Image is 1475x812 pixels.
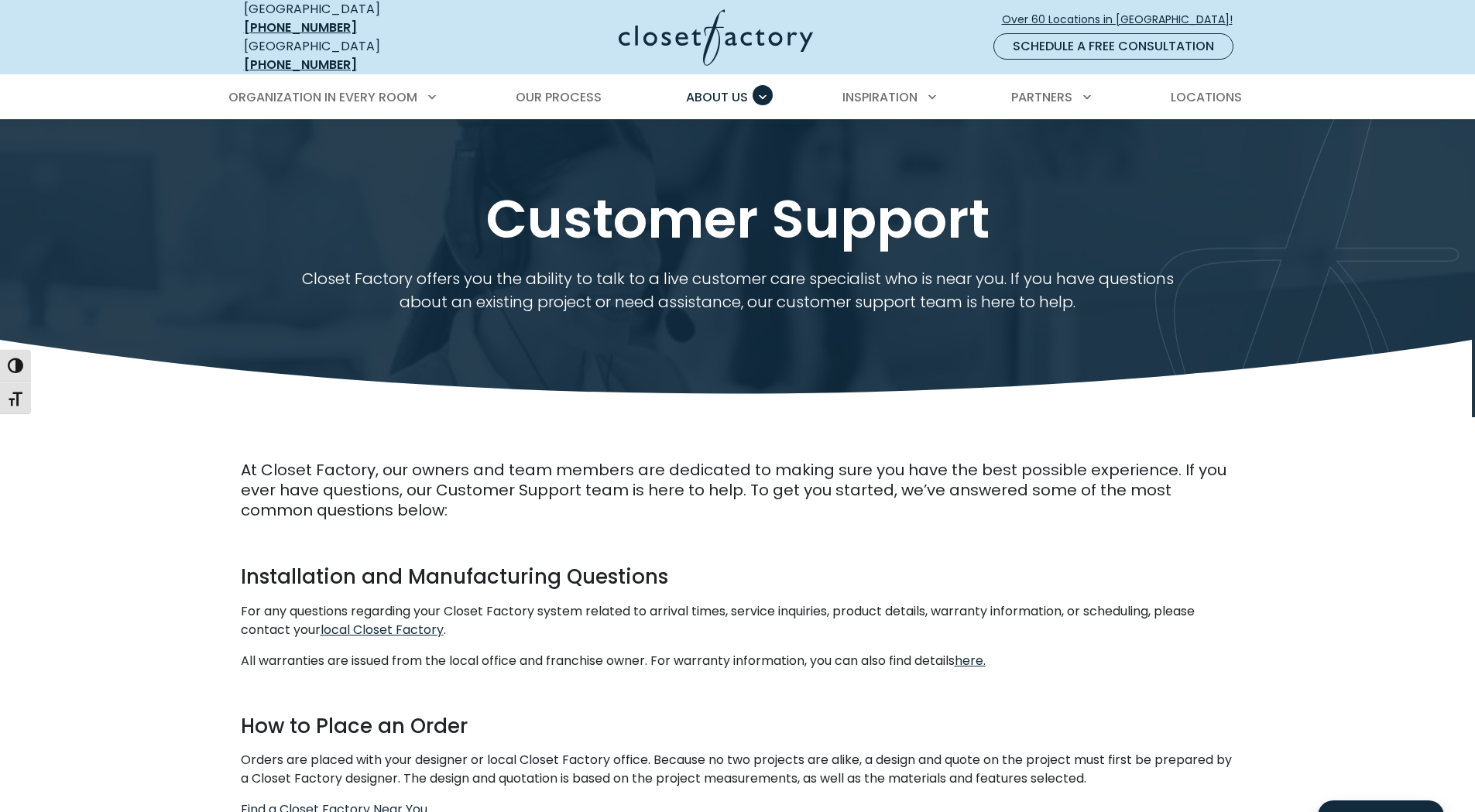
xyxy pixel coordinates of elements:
[241,563,668,591] span: Installation and Manufacturing Questions
[228,88,417,106] span: Organization in Every Room
[241,190,1235,248] h1: Customer Support
[842,88,918,106] span: Inspiration
[283,267,1192,313] p: Closet Factory offers you the ability to talk to a live customer care specialist who is near you....
[241,602,1235,639] p: For any questions regarding your Closet Factory system related to arrival times, service inquirie...
[321,621,444,639] a: local Closet Factory
[241,712,468,740] span: How to Place an Order
[218,76,1258,119] nav: Primary Menu
[1001,6,1246,33] a: Over 60 Locations in [GEOGRAPHIC_DATA]!
[516,88,602,106] span: Our Process
[241,652,1235,670] p: All warranties are issued from the local office and franchise owner. For warranty information, yo...
[244,37,468,74] div: [GEOGRAPHIC_DATA]
[244,19,357,36] a: [PHONE_NUMBER]
[686,88,748,106] span: About Us
[993,33,1233,60] a: Schedule a Free Consultation
[1002,12,1245,28] span: Over 60 Locations in [GEOGRAPHIC_DATA]!
[619,9,813,66] img: Closet Factory Logo
[241,459,1226,521] span: At Closet Factory, our owners and team members are dedicated to making sure you have the best pos...
[241,751,1235,788] p: Orders are placed with your designer or local Closet Factory office. Because no two projects are ...
[1171,88,1242,106] span: Locations
[955,652,986,670] a: here.
[1011,88,1072,106] span: Partners
[244,56,357,74] a: [PHONE_NUMBER]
